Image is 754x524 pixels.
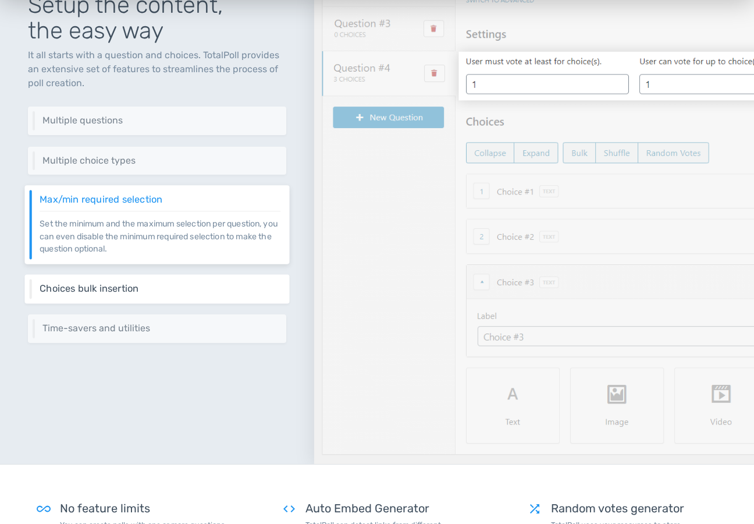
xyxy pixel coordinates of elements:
h5: Auto Embed Generator [305,502,472,515]
p: You can have choices as plain text, image, video, audio or even HTML. [42,165,278,166]
h6: Multiple choice types [42,155,278,166]
h5: Random votes generator [551,502,717,515]
p: Shuffle choices, insert random votes and more utilities that save you more time and effort. [42,334,278,334]
h6: Max/min required selection [40,194,280,205]
h6: Multiple questions [42,115,278,126]
h5: No feature limits [60,502,226,515]
h6: Time-savers and utilities [42,323,278,334]
h6: Choices bulk insertion [40,284,280,294]
p: It all starts with a question and choices. TotalPoll provides an extensive set of features to str... [28,48,286,90]
p: Set the minimum and the maximum selection per question, you can even disable the minimum required... [40,211,280,255]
